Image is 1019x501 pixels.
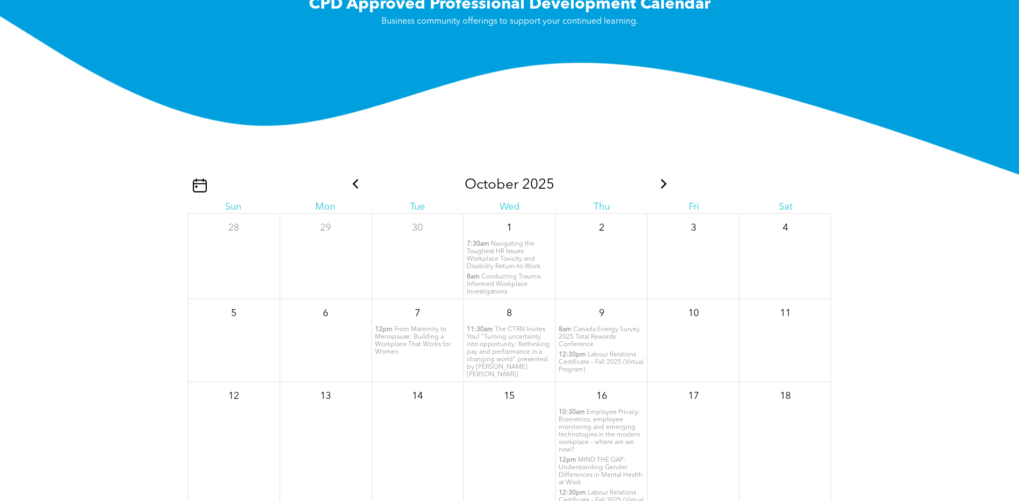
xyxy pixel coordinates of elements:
[559,326,640,348] span: Canada Energy Survey 2025 Total Rewards Conference
[522,178,554,192] span: 2025
[371,201,463,213] div: Tue
[187,201,279,213] div: Sun
[648,201,740,213] div: Fri
[467,326,550,378] span: The CTRN Invites You! "Turning uncertainty into opportunity: Rethinking pay and performance in a ...
[684,304,703,323] p: 10
[224,387,243,406] p: 12
[776,387,795,406] p: 18
[559,456,576,464] span: 12pm
[467,274,542,295] span: Conducting Trauma-Informed Workplace Investigations
[500,218,519,238] p: 1
[467,326,493,333] span: 11:30am
[464,201,555,213] div: Wed
[224,304,243,323] p: 5
[279,201,371,213] div: Mon
[559,326,572,333] span: 8am
[316,387,335,406] p: 13
[776,304,795,323] p: 11
[559,489,586,497] span: 12:30pm
[559,409,585,416] span: 10:30am
[467,273,480,281] span: 8am
[559,457,642,486] span: MIND THE GAP: Understanding Gender Differences in Mental Health at Work
[684,387,703,406] p: 17
[592,304,611,323] p: 9
[316,218,335,238] p: 29
[408,218,427,238] p: 30
[740,201,832,213] div: Sat
[500,387,519,406] p: 15
[684,218,703,238] p: 3
[408,304,427,323] p: 7
[559,352,644,373] span: Labour Relations Certificate – Fall 2025 (Virtual Program)
[500,304,519,323] p: 8
[467,241,540,270] span: Navigating the Toughest HR Issues: Workplace Toxicity and Disability Return-to-Work
[224,218,243,238] p: 28
[559,351,586,359] span: 12:30pm
[465,178,518,192] span: October
[408,387,427,406] p: 14
[375,326,451,355] span: From Maternity to Menopause: Building a Workplace That Works for Women
[776,218,795,238] p: 4
[592,218,611,238] p: 2
[592,387,611,406] p: 16
[555,201,647,213] div: Thu
[467,240,489,248] span: 7:30am
[375,326,393,333] span: 12pm
[316,304,335,323] p: 6
[559,409,640,453] span: Employee Privacy: Biometrics, employee monitoring and emerging technologies in the modern workpla...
